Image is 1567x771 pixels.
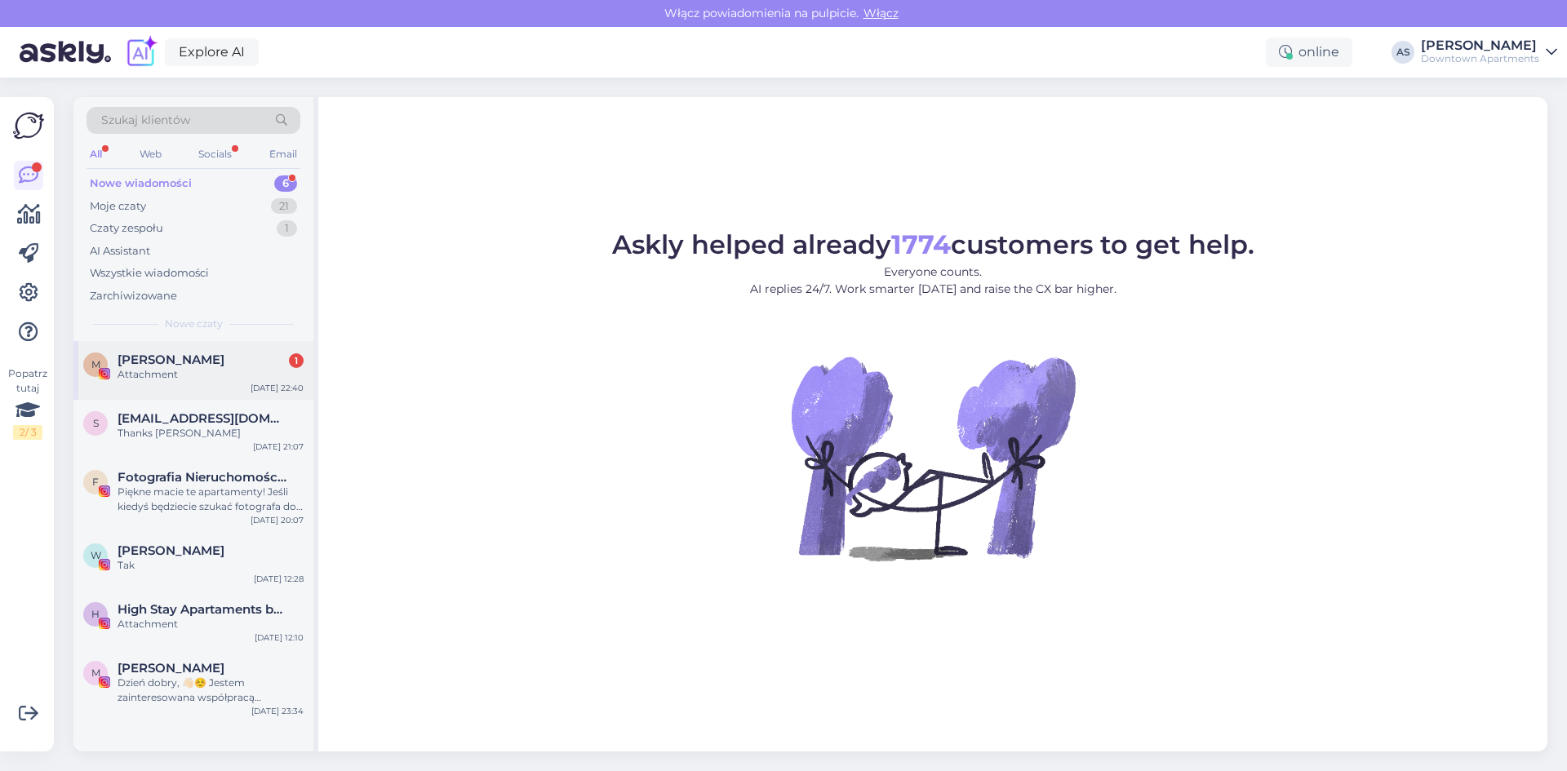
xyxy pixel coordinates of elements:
img: explore-ai [124,35,158,69]
div: Moje czaty [90,198,146,215]
div: Socials [195,144,235,165]
span: Askly helped already customers to get help. [612,228,1254,260]
div: Attachment [118,367,304,382]
div: Dzień dobry, 👋🏻☺️ Jestem zainteresowana współpracą reklamową. W ramach pobytu przygotuję materiał... [118,676,304,705]
div: [DATE] 20:07 [251,514,304,526]
div: [DATE] 23:34 [251,705,304,717]
div: [DATE] 21:07 [253,441,304,453]
div: 1 [277,220,297,237]
span: F [92,476,99,488]
span: Włącz [859,6,903,20]
span: High Stay Apartaments by Downtown Apartments [118,602,287,617]
div: 21 [271,198,297,215]
span: Szukaj klientów [101,112,190,129]
span: H [91,608,100,620]
div: Email [266,144,300,165]
div: Thanks [PERSON_NAME] [118,426,304,441]
img: No Chat active [786,311,1080,605]
span: M [91,358,100,370]
a: [PERSON_NAME]Downtown Apartments [1421,39,1557,65]
div: [DATE] 22:40 [251,382,304,394]
div: Zarchiwizowane [90,288,177,304]
div: [DATE] 12:10 [255,631,304,644]
span: Wojciech Ratajski [118,543,224,558]
div: 1 [289,353,304,368]
div: Web [136,144,165,165]
span: Magdalena [118,352,224,367]
div: Popatrz tutaj [13,366,42,440]
span: Fotografia Nieruchomości • Trójmiasto i okolice [118,470,287,485]
div: online [1266,38,1352,67]
div: 2 / 3 [13,425,42,440]
div: Piękne macie te apartamenty! Jeśli kiedyś będziecie szukać fotografa do sesji wnętrz, zapraszam d... [118,485,304,514]
div: Nowe wiadomości [90,175,192,192]
p: Everyone counts. AI replies 24/7. Work smarter [DATE] and raise the CX bar higher. [612,264,1254,298]
span: M [91,667,100,679]
div: Czaty zespołu [90,220,163,237]
span: Nowe czaty [165,317,223,331]
div: 6 [274,175,297,192]
a: Explore AI [165,38,259,66]
div: Wszystkie wiadomości [90,265,209,281]
div: Attachment [118,617,304,631]
span: W [91,549,101,561]
div: AI Assistant [90,243,150,259]
img: Askly Logo [13,110,44,141]
div: Downtown Apartments [1421,52,1539,65]
span: Salsokol@aol.com [118,411,287,426]
div: Tak [118,558,304,573]
div: AS [1392,41,1414,64]
b: 1774 [891,228,951,260]
div: [DATE] 12:28 [254,573,304,585]
span: S [93,417,99,429]
div: All [87,144,105,165]
span: Magdalena [118,661,224,676]
div: [PERSON_NAME] [1421,39,1539,52]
